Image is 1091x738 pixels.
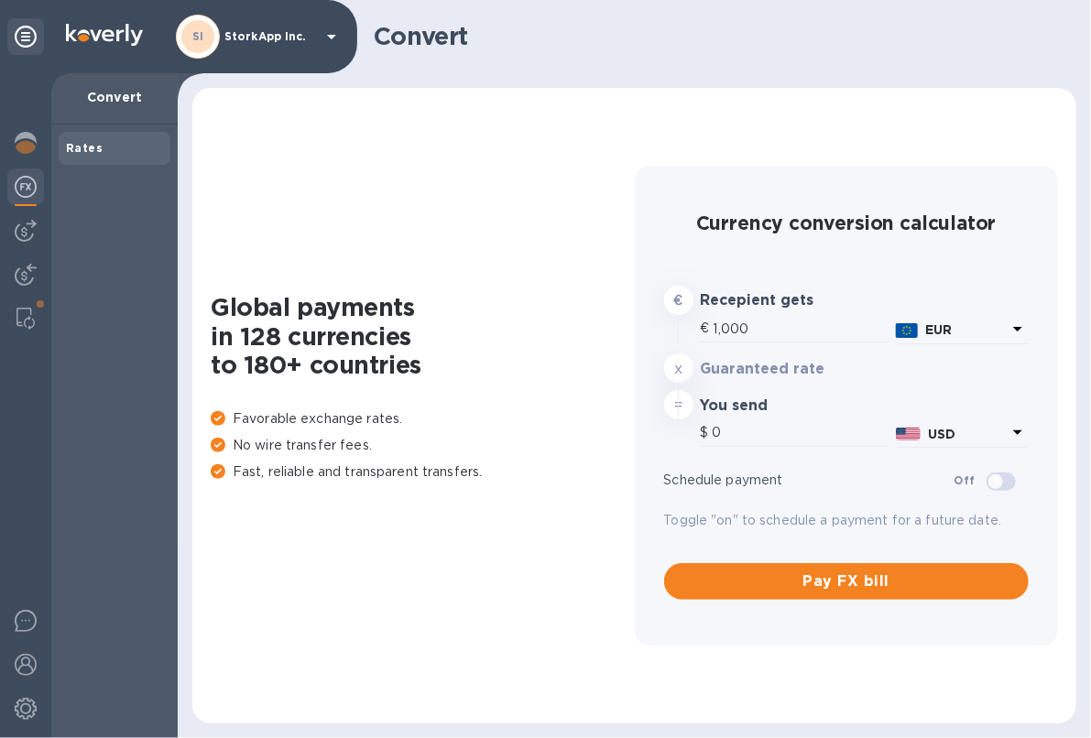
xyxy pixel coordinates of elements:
[224,30,316,43] p: StorkApp Inc.
[15,176,37,198] img: Foreign exchange
[714,315,889,342] input: Amount
[66,88,163,106] p: Convert
[664,390,693,419] div: =
[928,427,955,441] b: USD
[896,428,921,440] img: USD
[679,570,1015,592] span: Pay FX bill
[701,397,848,415] h3: You send
[955,473,976,487] b: Off
[192,29,204,43] b: SI
[664,212,1030,234] h2: Currency conversion calculator
[66,24,143,46] img: Logo
[925,322,952,337] b: EUR
[664,471,955,490] p: Schedule payment
[664,511,1030,530] p: Toggle "on" to schedule a payment for a future date.
[701,419,713,447] div: $
[7,18,44,55] div: Unpin categories
[211,409,635,429] p: Favorable exchange rates.
[673,293,682,308] strong: €
[713,419,889,447] input: Amount
[701,292,848,309] h3: Recepient gets
[211,436,635,455] p: No wire transfer fees.
[664,563,1030,600] button: Pay FX bill
[701,361,848,378] h3: Guaranteed rate
[66,141,103,155] b: Rates
[701,315,714,342] div: €
[211,462,635,482] p: Fast, reliable and transparent transfers.
[664,353,693,383] div: x
[374,22,1062,51] h1: Convert
[211,293,635,380] h1: Global payments in 128 currencies to 180+ countries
